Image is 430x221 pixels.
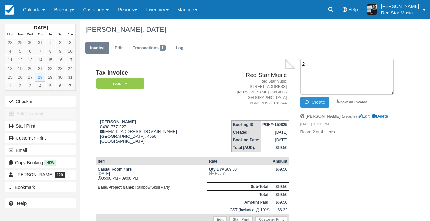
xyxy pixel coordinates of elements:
a: 8 [45,47,55,56]
td: [DATE] 05:00 PM - 09:00 PM [96,165,207,182]
a: 25 [5,73,15,82]
a: 6 [55,82,65,90]
a: 1 [45,38,55,47]
th: Total: [207,190,271,199]
th: Booking ID: [231,120,261,128]
a: 18 [5,64,15,73]
td: $69.50 [271,190,289,199]
th: Thu [35,31,45,38]
a: 27 [25,73,35,82]
span: New [44,160,56,165]
button: Check-in [5,96,76,107]
a: 10 [65,47,75,56]
th: Amount Paid: [207,199,271,206]
address: Red Star Music [STREET_ADDRESS] [PERSON_NAME] Hills 4006 [GEOGRAPHIC_DATA] ABN: 75 688 078 244 [211,79,287,106]
a: Edit [110,42,127,54]
th: Item [96,157,207,165]
a: 9 [55,47,65,56]
a: Log [171,42,188,54]
th: Created: [231,128,261,136]
i: Help [343,7,347,12]
td: [DATE] [261,136,289,144]
label: Show on invoice [334,100,367,104]
th: Fri [45,31,55,38]
a: 29 [15,38,25,47]
a: Paid [96,78,142,90]
td: $69.50 [261,144,289,152]
a: Edit [358,114,369,119]
strong: [PERSON_NAME] [306,114,341,119]
a: 2 [15,82,25,90]
button: Create [300,97,329,108]
th: Total (AUD): [231,144,261,152]
button: Copy Booking New [5,157,76,168]
img: checkfront-main-nav-mini-logo.png [5,5,14,15]
a: 31 [65,73,75,82]
a: 30 [55,73,65,82]
em: [DATE] 11:30 PM [300,121,398,128]
a: 28 [5,38,15,47]
a: 26 [15,73,25,82]
strong: [DATE] [32,25,48,30]
a: 3 [25,82,35,90]
a: [PERSON_NAME] 120 [5,170,76,180]
th: Tue [15,31,25,38]
a: 7 [65,82,75,90]
strong: Casual Room 4hrs [98,167,132,172]
p: [PERSON_NAME] [381,3,419,10]
a: 19 [15,64,25,73]
em: Paid [96,78,144,89]
h1: [PERSON_NAME], [85,26,398,33]
input: Show on invoice [334,99,338,103]
a: 5 [45,82,55,90]
th: Sub-Total: [207,182,271,190]
a: 3 [65,38,75,47]
a: 29 [45,73,55,82]
a: Invoice [85,42,109,54]
button: Email [5,145,76,155]
a: 15 [45,56,55,64]
h1: Tax Invoice [96,69,208,76]
strong: PGKY-150825 [262,122,287,127]
a: 1 [5,82,15,90]
td: 1 @ $69.50 [207,165,271,182]
th: Sat [55,31,65,38]
a: Staff Print [5,121,76,131]
button: Add Payment [5,109,76,119]
a: Delete [372,114,388,119]
a: 16 [55,56,65,64]
a: 23 [55,64,65,73]
td: $69.50 [271,182,289,190]
th: Rate [207,157,271,165]
em: (4+ Hours) [209,172,270,175]
a: Help [5,198,76,208]
th: Wed [25,31,35,38]
strong: Band/Project Name [98,185,133,190]
span: 1 [160,45,166,51]
strong: [PERSON_NAME] [100,119,136,124]
th: Mon [5,31,15,38]
a: 2 [55,38,65,47]
a: 30 [25,38,35,47]
p: Room 2 or 4 please [300,129,398,135]
th: Amount [271,157,289,165]
small: (website) [342,114,357,118]
a: 6 [25,47,35,56]
p: Red Star Music [381,10,419,16]
th: Sun [65,31,75,38]
a: Transactions1 [128,42,170,54]
a: 28 [35,73,45,82]
td: $69.50 [271,199,289,206]
img: A1 [367,4,377,15]
h2: Red Star Music [211,72,287,79]
a: 7 [35,47,45,56]
a: 17 [65,56,75,64]
a: 12 [15,56,25,64]
a: 20 [25,64,35,73]
a: 4 [5,47,15,56]
strong: Qty [209,167,217,172]
a: 24 [65,64,75,73]
div: $69.50 [273,167,287,177]
p: : Rainbow Skull Party [98,184,206,190]
b: Help [17,201,27,206]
